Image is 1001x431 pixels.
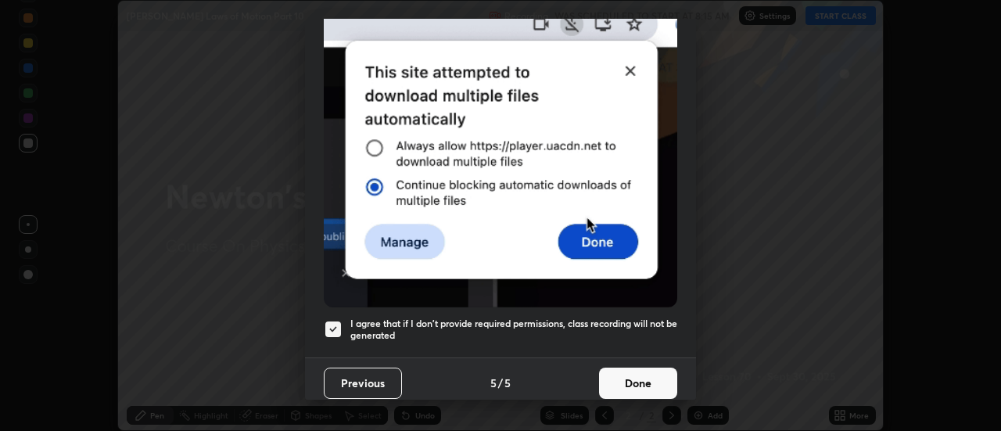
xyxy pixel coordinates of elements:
h4: 5 [490,375,497,391]
h4: / [498,375,503,391]
h4: 5 [504,375,511,391]
h5: I agree that if I don't provide required permissions, class recording will not be generated [350,318,677,342]
button: Done [599,368,677,399]
button: Previous [324,368,402,399]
